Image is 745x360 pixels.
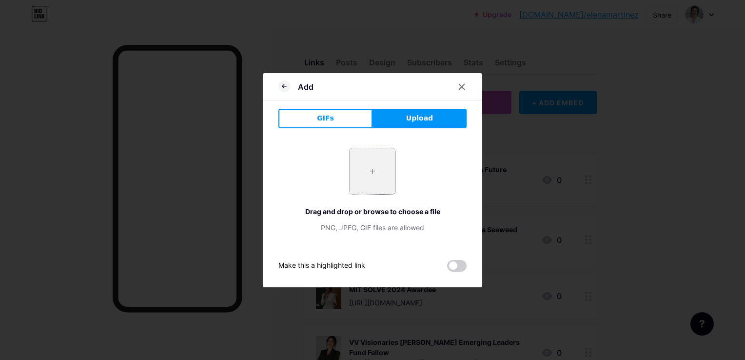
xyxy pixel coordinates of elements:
[278,206,467,217] div: Drag and drop or browse to choose a file
[278,109,372,128] button: GIFs
[372,109,467,128] button: Upload
[278,222,467,233] div: PNG, JPEG, GIF files are allowed
[406,113,433,123] span: Upload
[317,113,334,123] span: GIFs
[298,81,314,93] div: Add
[278,260,365,272] div: Make this a highlighted link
